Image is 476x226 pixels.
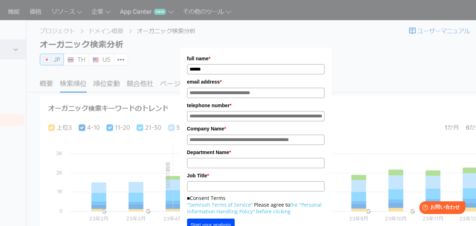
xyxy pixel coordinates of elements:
font: full name [187,56,209,61]
font: Company Name [187,126,224,132]
font: Department Name [187,149,229,155]
font: Please agree to [254,201,290,208]
font: Job Title [187,173,207,178]
font: ■Consent Terms [187,195,225,201]
font: email address [187,79,220,85]
a: the "Personal Information Handling Policy" before clicking [187,201,322,215]
a: "Semrush Terms of Service" [187,201,253,208]
iframe: Help widget launcher [413,198,468,218]
font: telephone number [187,103,230,108]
